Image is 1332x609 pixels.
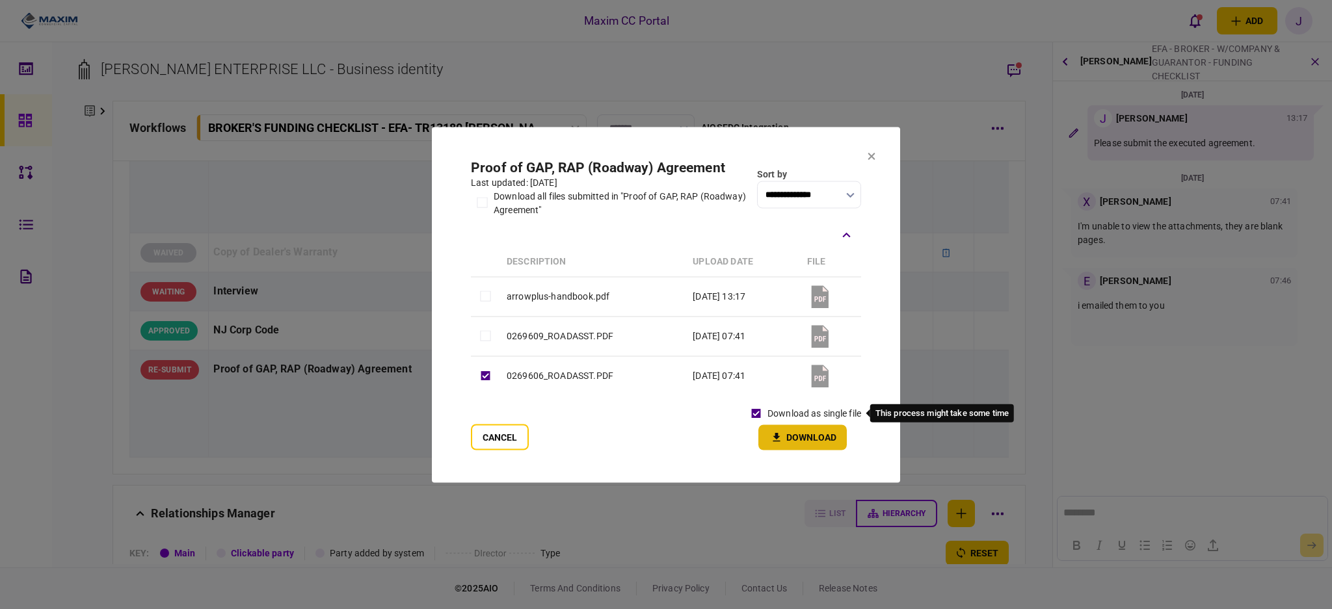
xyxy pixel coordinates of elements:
[801,246,861,277] th: file
[686,317,800,356] td: [DATE] 07:41
[758,424,847,450] button: Download
[494,189,751,216] div: download all files submitted in "Proof of GAP, RAP (Roadway) Agreement"
[767,406,861,420] label: download as single file
[471,424,529,450] button: Cancel
[757,168,861,181] div: Sort by
[500,277,686,317] td: arrowplus-handbook.pdf
[5,10,264,23] body: Rich Text Area. Press ALT-0 for help.
[471,175,751,189] div: last updated: [DATE]
[500,356,686,396] td: 0269606_ROADASST.PDF
[500,317,686,356] td: 0269609_ROADASST.PDF
[686,246,800,277] th: upload date
[500,246,686,277] th: Description
[686,277,800,317] td: [DATE] 13:17
[686,356,800,396] td: [DATE] 07:41
[471,159,751,175] h2: Proof of GAP, RAP (Roadway) Agreement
